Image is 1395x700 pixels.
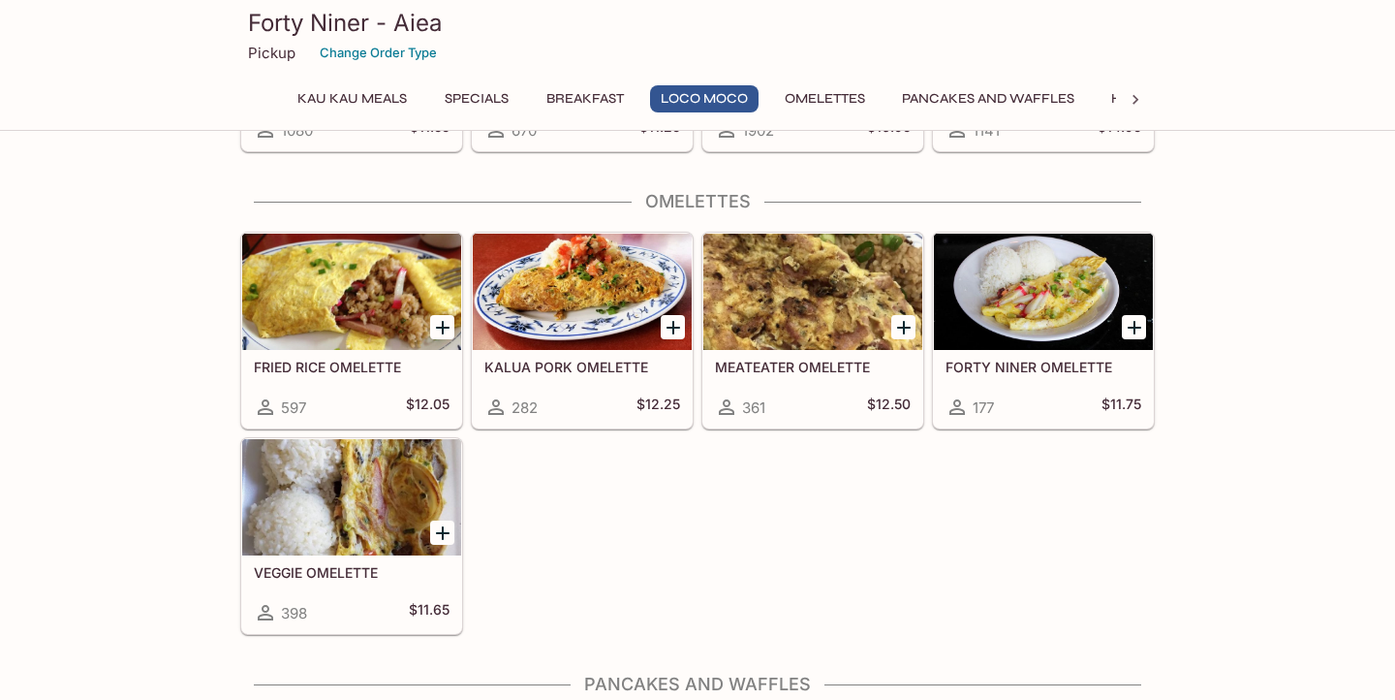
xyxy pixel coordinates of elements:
[715,359,911,375] h5: MEATEATER OMELETTE
[281,604,307,622] span: 398
[934,234,1153,350] div: FORTY NINER OMELETTE
[973,398,994,417] span: 177
[933,233,1154,429] a: FORTY NINER OMELETTE177$11.75
[433,85,520,112] button: Specials
[430,315,454,339] button: Add FRIED RICE OMELETTE
[650,85,759,112] button: Loco Moco
[240,674,1155,695] h4: Pancakes and Waffles
[742,398,765,417] span: 361
[1101,396,1141,419] h5: $11.75
[473,234,692,350] div: KALUA PORK OMELETTE
[472,233,693,429] a: KALUA PORK OMELETTE282$12.25
[867,396,911,419] h5: $12.50
[241,438,462,634] a: VEGGIE OMELETTE398$11.65
[311,38,446,68] button: Change Order Type
[240,191,1155,212] h4: Omelettes
[281,398,306,417] span: 597
[409,601,449,624] h5: $11.65
[661,315,685,339] button: Add KALUA PORK OMELETTE
[287,85,418,112] button: Kau Kau Meals
[242,234,461,350] div: FRIED RICE OMELETTE
[406,396,449,419] h5: $12.05
[430,521,454,545] button: Add VEGGIE OMELETTE
[248,8,1147,38] h3: Forty Niner - Aiea
[703,234,922,350] div: MEATEATER OMELETTE
[242,439,461,556] div: VEGGIE OMELETTE
[1100,85,1340,112] button: Hawaiian Style French Toast
[945,359,1141,375] h5: FORTY NINER OMELETTE
[254,359,449,375] h5: FRIED RICE OMELETTE
[241,233,462,429] a: FRIED RICE OMELETTE597$12.05
[248,44,295,62] p: Pickup
[484,359,680,375] h5: KALUA PORK OMELETTE
[254,564,449,581] h5: VEGGIE OMELETTE
[511,398,538,417] span: 282
[536,85,635,112] button: Breakfast
[1122,315,1146,339] button: Add FORTY NINER OMELETTE
[702,233,923,429] a: MEATEATER OMELETTE361$12.50
[891,315,915,339] button: Add MEATEATER OMELETTE
[636,396,680,419] h5: $12.25
[891,85,1085,112] button: Pancakes and Waffles
[774,85,876,112] button: Omelettes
